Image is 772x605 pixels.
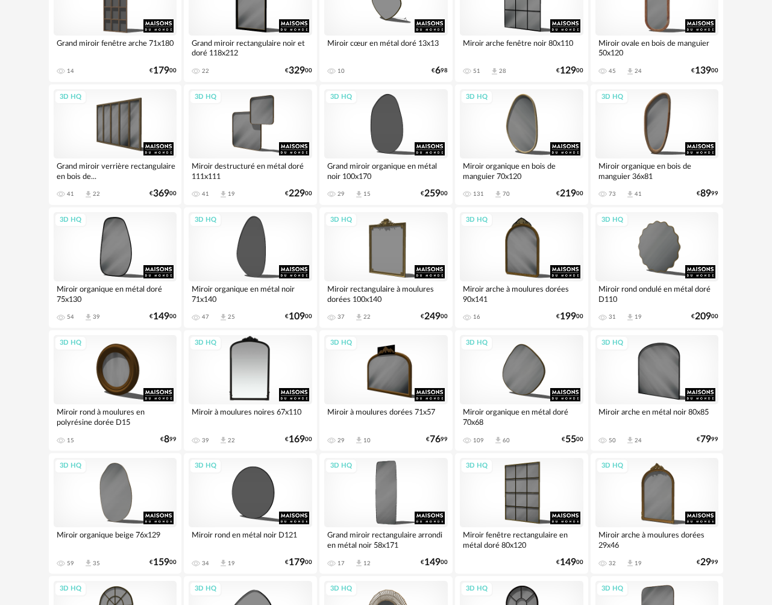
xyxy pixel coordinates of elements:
div: Miroir fenêtre rectangulaire en métal doré 80x120 [460,527,583,551]
div: 22 [93,190,100,198]
div: 29 [337,190,345,198]
div: 131 [473,190,484,198]
div: 12 [363,560,371,567]
div: 3D HQ [460,336,493,351]
div: 45 [609,67,616,75]
span: 209 [695,313,711,321]
div: € 00 [691,67,718,75]
span: Download icon [626,559,635,568]
div: € 00 [285,559,312,566]
div: € 98 [432,67,448,75]
div: 19 [635,313,642,321]
div: Grand miroir organique en métal noir 100x170 [324,158,448,183]
span: 79 [700,436,711,444]
span: Download icon [626,436,635,445]
div: € 00 [562,436,583,444]
div: Miroir arche à moulures dorées 29x46 [595,527,719,551]
div: 47 [202,313,209,321]
div: 14 [67,67,74,75]
span: 149 [424,559,441,566]
span: Download icon [626,190,635,199]
a: 3D HQ Miroir destructuré en métal doré 111x111 41 Download icon 19 €22900 [184,84,317,205]
div: 3D HQ [596,459,629,474]
span: 199 [560,313,576,321]
div: Grand miroir verrière rectangulaire en bois de... [54,158,177,183]
span: Download icon [84,190,93,199]
span: 139 [695,67,711,75]
span: 179 [153,67,169,75]
span: Download icon [219,190,228,199]
div: 3D HQ [54,581,87,597]
div: Miroir rond en métal noir D121 [189,527,312,551]
span: 6 [435,67,441,75]
div: € 00 [285,313,312,321]
div: 41 [635,190,642,198]
div: Miroir organique en métal doré 75x130 [54,281,177,306]
div: 22 [202,67,209,75]
div: Miroir arche fenêtre noir 80x110 [460,36,583,60]
div: 41 [67,190,74,198]
div: 10 [363,437,371,444]
a: 3D HQ Miroir organique en métal noir 71x140 47 Download icon 25 €10900 [184,207,317,328]
div: 60 [503,437,510,444]
div: Miroir organique en métal doré 70x68 [460,404,583,428]
div: 3D HQ [189,336,222,351]
div: Miroir organique en métal noir 71x140 [189,281,312,306]
div: € 00 [556,559,583,566]
span: 55 [565,436,576,444]
a: 3D HQ Miroir fenêtre rectangulaire en métal doré 80x120 €14900 [455,453,588,574]
div: 34 [202,560,209,567]
div: Miroir organique beige 76x129 [54,527,177,551]
div: Miroir arche à moulures dorées 90x141 [460,281,583,306]
span: 249 [424,313,441,321]
div: 3D HQ [54,213,87,228]
div: Miroir arche en métal noir 80x85 [595,404,719,428]
div: 3D HQ [189,459,222,474]
div: 70 [503,190,510,198]
div: 54 [67,313,74,321]
div: € 00 [149,313,177,321]
a: 3D HQ Miroir rond à moulures en polyrésine dorée D15 15 €899 [49,330,182,451]
div: Miroir à moulures noires 67x110 [189,404,312,428]
div: 22 [228,437,235,444]
span: Download icon [626,313,635,322]
a: 3D HQ Miroir organique en bois de manguier 70x120 131 Download icon 70 €21900 [455,84,588,205]
span: Download icon [219,559,228,568]
span: 159 [153,559,169,566]
div: 28 [499,67,506,75]
a: 3D HQ Miroir arche à moulures dorées 90x141 16 €19900 [455,207,588,328]
div: 17 [337,560,345,567]
a: 3D HQ Miroir arche à moulures dorées 29x46 32 Download icon 19 €2999 [591,453,724,574]
div: € 00 [421,190,448,198]
div: Miroir organique en bois de manguier 36x81 [595,158,719,183]
div: Miroir rectangulaire à moulures dorées 100x140 [324,281,448,306]
div: 3D HQ [596,581,629,597]
span: 229 [289,190,305,198]
span: Download icon [494,190,503,199]
span: 149 [153,313,169,321]
div: 3D HQ [325,336,357,351]
span: 219 [560,190,576,198]
div: 3D HQ [325,213,357,228]
div: 16 [473,313,480,321]
div: 3D HQ [325,581,357,597]
span: 369 [153,190,169,198]
div: 59 [67,560,74,567]
a: 3D HQ Miroir rond ondulé en métal doré D110 31 Download icon 19 €20900 [591,207,724,328]
div: 19 [635,560,642,567]
a: 3D HQ Miroir organique beige 76x129 59 Download icon 35 €15900 [49,453,182,574]
div: € 00 [556,190,583,198]
span: Download icon [626,67,635,76]
span: Download icon [219,436,228,445]
div: 3D HQ [54,459,87,474]
div: Grand miroir rectangulaire noir et doré 118x212 [189,36,312,60]
div: 24 [635,437,642,444]
div: € 00 [285,67,312,75]
div: € 00 [149,67,177,75]
div: Grand miroir fenêtre arche 71x180 [54,36,177,60]
div: 3D HQ [189,90,222,105]
div: Miroir rond à moulures en polyrésine dorée D15 [54,404,177,428]
div: 3D HQ [189,213,222,228]
div: € 00 [556,67,583,75]
span: Download icon [219,313,228,322]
